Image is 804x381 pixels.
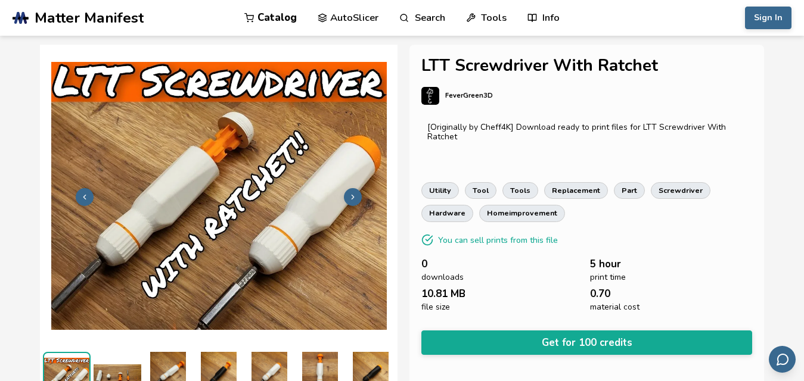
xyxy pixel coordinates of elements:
a: screwdriver [651,182,710,199]
a: homeimprovement [479,205,565,221]
h1: LTT Screwdriver With Ratchet [421,57,752,75]
span: 0.70 [590,288,610,299]
span: print time [590,273,626,282]
button: Sign In [745,7,791,29]
a: tools [502,182,538,199]
p: FeverGreen3D [445,89,493,102]
span: material cost [590,302,640,312]
span: 5 hour [590,258,621,270]
a: part [614,182,645,199]
span: 0 [421,258,427,270]
div: [Originally by Cheff4K] Download ready to print files for LTT Screwdriver With Ratchet [427,123,746,142]
a: replacement [544,182,608,199]
span: 10.81 MB [421,288,465,299]
span: Matter Manifest [35,10,144,26]
p: You can sell prints from this file [438,234,558,246]
a: hardware [421,205,473,221]
a: FeverGreen3D's profileFeverGreen3D [421,87,752,117]
a: utility [421,182,459,199]
button: Get for 100 credits [421,330,752,355]
img: FeverGreen3D's profile [421,87,439,105]
span: downloads [421,273,464,282]
a: tool [465,182,496,199]
span: file size [421,302,450,312]
button: Send feedback via email [769,346,796,373]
